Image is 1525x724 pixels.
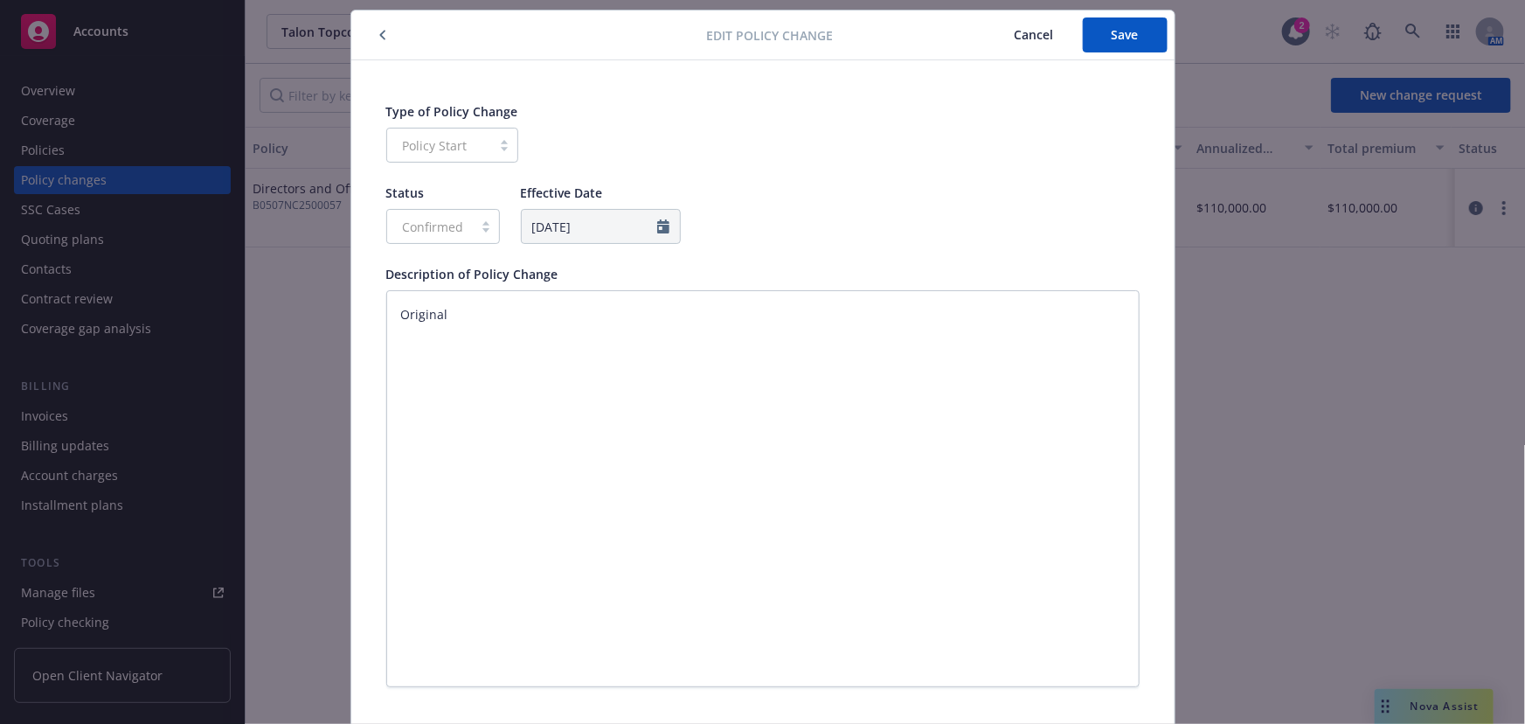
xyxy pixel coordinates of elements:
input: MM/DD/YYYY [521,209,681,244]
button: Cancel [986,17,1083,52]
button: Save [1083,17,1168,52]
span: Effective Date [521,184,603,201]
span: Save [1112,26,1139,43]
span: Type of Policy Change [386,103,518,120]
span: Status [386,184,425,201]
span: Edit policy change [706,26,833,45]
span: Description of Policy Change [386,266,558,282]
textarea: Original [386,290,1140,687]
span: Cancel [1015,26,1054,43]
